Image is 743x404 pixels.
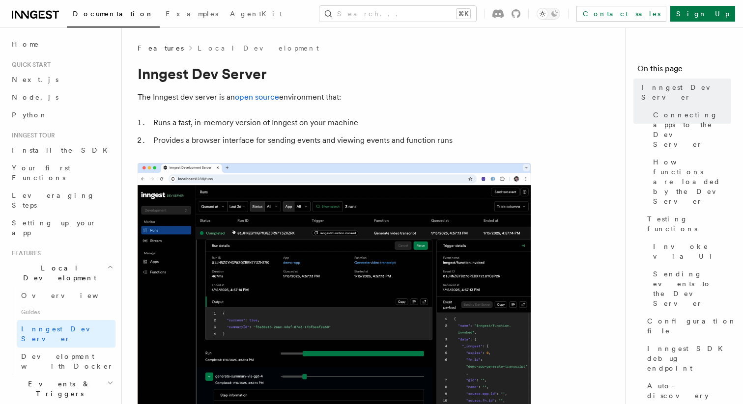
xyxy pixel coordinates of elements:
span: Install the SDK [12,146,114,154]
a: Inngest Dev Server [17,320,115,348]
span: Features [8,249,41,257]
kbd: ⌘K [457,9,470,19]
a: Python [8,106,115,124]
a: Leveraging Steps [8,187,115,214]
a: Install the SDK [8,141,115,159]
span: Sending events to the Dev Server [653,269,731,308]
a: Local Development [198,43,319,53]
span: Examples [166,10,218,18]
span: Setting up your app [12,219,96,237]
div: Local Development [8,287,115,375]
span: Overview [21,292,122,299]
a: Configuration file [643,312,731,340]
span: Invoke via UI [653,242,731,261]
span: Features [138,43,184,53]
span: Inngest Dev Server [21,325,105,343]
a: Node.js [8,88,115,106]
p: The Inngest dev server is an environment that: [138,90,531,104]
span: Node.js [12,93,58,101]
span: Testing functions [647,214,731,234]
span: AgentKit [230,10,282,18]
a: Development with Docker [17,348,115,375]
button: Search...⌘K [319,6,476,22]
h4: On this page [637,63,731,79]
span: How functions are loaded by the Dev Server [653,157,731,206]
a: Contact sales [576,6,666,22]
a: AgentKit [224,3,288,27]
li: Provides a browser interface for sending events and viewing events and function runs [150,134,531,147]
a: Invoke via UI [649,238,731,265]
a: Setting up your app [8,214,115,242]
a: Your first Functions [8,159,115,187]
span: Connecting apps to the Dev Server [653,110,731,149]
span: Inngest Dev Server [641,82,731,102]
span: Your first Functions [12,164,70,182]
a: Inngest Dev Server [637,79,731,106]
span: Development with Docker [21,352,114,370]
a: open source [235,92,279,102]
span: Quick start [8,61,51,69]
span: Inngest tour [8,132,55,139]
span: Configuration file [647,316,737,336]
a: Documentation [67,3,160,27]
span: Python [12,111,48,119]
span: Leveraging Steps [12,191,95,209]
span: Next.js [12,76,58,83]
span: Auto-discovery [647,381,731,401]
a: Connecting apps to the Dev Server [649,106,731,153]
a: Home [8,35,115,53]
a: Examples [160,3,224,27]
span: Local Development [8,263,107,283]
a: Next.js [8,71,115,88]
span: Events & Triggers [8,379,107,399]
a: Testing functions [643,210,731,238]
span: Documentation [73,10,154,18]
button: Local Development [8,259,115,287]
a: Sign Up [670,6,735,22]
a: How functions are loaded by the Dev Server [649,153,731,210]
button: Events & Triggers [8,375,115,403]
a: Overview [17,287,115,304]
span: Home [12,39,39,49]
li: Runs a fast, in-memory version of Inngest on your machine [150,116,531,130]
a: Inngest SDK debug endpoint [643,340,731,377]
button: Toggle dark mode [537,8,560,20]
a: Sending events to the Dev Server [649,265,731,312]
h1: Inngest Dev Server [138,65,531,82]
span: Guides [17,304,115,320]
span: Inngest SDK debug endpoint [647,344,731,373]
